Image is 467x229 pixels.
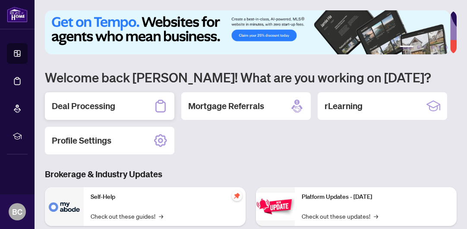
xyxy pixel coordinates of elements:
[325,100,363,112] h2: rLearning
[445,46,448,49] button: 6
[45,168,457,180] h3: Brokerage & Industry Updates
[400,46,413,49] button: 1
[7,6,28,22] img: logo
[232,191,242,201] span: pushpin
[417,46,420,49] button: 2
[45,10,450,54] img: Slide 0
[431,46,434,49] button: 4
[52,100,115,112] h2: Deal Processing
[424,46,427,49] button: 3
[91,211,163,221] a: Check out these guides!→
[159,211,163,221] span: →
[45,187,84,226] img: Self-Help
[12,206,22,218] span: BC
[52,135,111,147] h2: Profile Settings
[45,69,457,85] h1: Welcome back [PERSON_NAME]! What are you working on [DATE]?
[437,199,463,225] button: Open asap
[188,100,264,112] h2: Mortgage Referrals
[374,211,378,221] span: →
[302,211,378,221] a: Check out these updates!→
[302,192,450,202] p: Platform Updates - [DATE]
[91,192,239,202] p: Self-Help
[438,46,441,49] button: 5
[256,193,295,220] img: Platform Updates - June 23, 2025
